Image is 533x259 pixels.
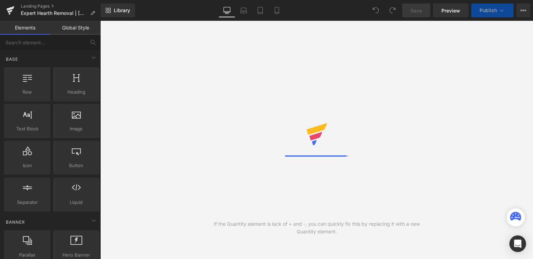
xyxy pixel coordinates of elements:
span: Base [5,56,19,62]
button: More [516,3,530,17]
a: Preview [433,3,468,17]
span: Hero Banner [55,251,97,259]
span: Expert Hearth Removal | [GEOGRAPHIC_DATA] [21,10,87,16]
div: Open Intercom Messenger [509,235,526,252]
span: Icon [6,162,48,169]
span: Banner [5,219,26,225]
span: Save [411,7,422,14]
span: Preview [441,7,460,14]
a: Mobile [269,3,285,17]
span: Library [114,7,130,14]
span: Button [55,162,97,169]
a: Landing Pages [21,3,101,9]
span: Image [55,125,97,132]
a: Desktop [219,3,235,17]
span: Separator [6,199,48,206]
span: Row [6,88,48,96]
span: Parallax [6,251,48,259]
span: Publish [480,8,497,13]
button: Redo [386,3,399,17]
div: If the Quantity element is lack of + and -, you can quickly fix this by replacing it with a new Q... [209,220,425,235]
a: Global Style [50,21,101,35]
a: Tablet [252,3,269,17]
span: Liquid [55,199,97,206]
span: Text Block [6,125,48,132]
span: Heading [55,88,97,96]
button: Publish [471,3,514,17]
a: New Library [101,3,135,17]
button: Undo [369,3,383,17]
a: Laptop [235,3,252,17]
